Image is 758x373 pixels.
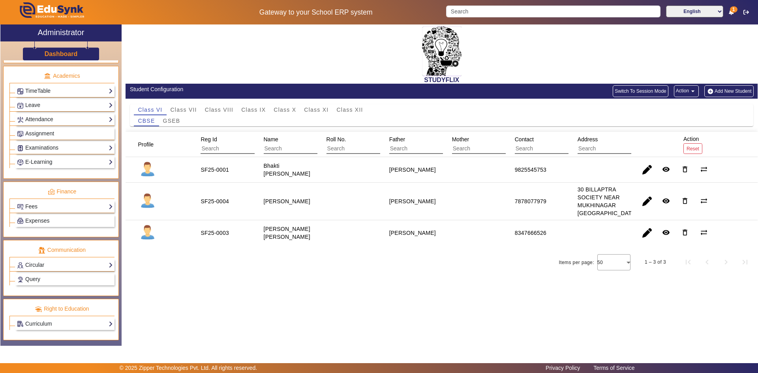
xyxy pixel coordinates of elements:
[35,306,42,313] img: rte.png
[135,137,163,152] div: Profile
[201,166,229,174] div: SF25-0001
[274,107,296,112] span: Class X
[198,132,281,157] div: Reg Id
[17,129,113,138] a: Assignment
[194,8,438,17] h5: Gateway to your School ERP system
[700,165,708,173] mat-icon: sync_alt
[698,253,717,272] button: Previous page
[138,191,158,211] img: profile.png
[706,88,715,95] img: add-new-student.png
[515,197,546,205] div: 7878077979
[704,85,753,97] button: Add New Student
[261,132,344,157] div: Name
[662,197,670,205] mat-icon: remove_red_eye
[44,73,51,80] img: academic.png
[120,364,257,372] p: © 2025 Zipper Technologies Pvt. Ltd. All rights reserved.
[25,276,40,282] span: Query
[449,132,533,157] div: Mother
[264,226,310,240] staff-with-status: [PERSON_NAME] [PERSON_NAME]
[662,165,670,173] mat-icon: remove_red_eye
[700,197,708,205] mat-icon: sync_alt
[681,229,689,236] mat-icon: delete_outline
[9,246,114,254] p: Communication
[578,144,648,154] input: Search
[683,143,702,154] button: Reset
[389,166,436,174] div: [PERSON_NAME]
[201,229,229,237] div: SF25-0003
[264,144,334,154] input: Search
[578,186,637,217] div: 30 BILLAPTRA SOCIETY NEAR MUKHINAGAR [GEOGRAPHIC_DATA]
[336,107,363,112] span: Class XII
[48,188,55,195] img: finance.png
[201,197,229,205] div: SF25-0004
[9,187,114,196] p: Finance
[681,197,689,205] mat-icon: delete_outline
[542,363,584,373] a: Privacy Policy
[304,107,328,112] span: Class XI
[674,85,699,97] button: Action
[689,87,697,95] mat-icon: arrow_drop_down
[9,72,114,80] p: Academics
[126,76,758,84] h2: STUDYFLIX
[324,132,407,157] div: Roll No.
[515,166,546,174] div: 9825545753
[613,85,668,97] button: Switch To Session Mode
[38,247,45,254] img: communication.png
[264,163,310,177] staff-with-status: Bhakti [PERSON_NAME]
[422,26,462,76] img: 2da83ddf-6089-4dce-a9e2-416746467bdd
[679,253,698,272] button: First page
[578,136,598,142] span: Address
[512,132,595,157] div: Contact
[25,130,54,137] span: Assignment
[389,229,436,237] div: [PERSON_NAME]
[735,253,754,272] button: Last page
[264,198,310,204] staff-with-status: [PERSON_NAME]
[38,28,84,37] h2: Administrator
[17,216,113,225] a: Expenses
[0,24,122,41] a: Administrator
[326,136,346,142] span: Roll No.
[387,132,470,157] div: Father
[326,144,397,154] input: Search
[138,141,154,148] span: Profile
[17,218,23,224] img: Payroll.png
[45,50,78,58] h3: Dashboard
[138,160,158,180] img: profile.png
[645,258,666,266] div: 1 – 3 of 3
[515,136,534,142] span: Contact
[201,136,217,142] span: Reg Id
[201,144,271,154] input: Search
[452,136,469,142] span: Mother
[205,107,233,112] span: Class VIII
[589,363,638,373] a: Terms of Service
[389,197,436,205] div: [PERSON_NAME]
[44,50,78,58] a: Dashboard
[138,223,158,243] img: profile.png
[25,217,49,224] span: Expenses
[559,259,594,266] div: Items per page:
[717,253,735,272] button: Next page
[241,107,266,112] span: Class IX
[700,229,708,236] mat-icon: sync_alt
[515,144,585,154] input: Search
[515,229,546,237] div: 8347666526
[662,229,670,236] mat-icon: remove_red_eye
[389,144,460,154] input: Search
[681,132,705,157] div: Action
[130,85,437,94] div: Student Configuration
[452,144,523,154] input: Search
[138,118,155,124] span: CBSE
[389,136,405,142] span: Father
[17,277,23,283] img: Support-tickets.png
[575,132,658,157] div: Address
[17,275,113,284] a: Query
[264,136,278,142] span: Name
[163,118,180,124] span: GSEB
[730,6,737,13] span: 1
[17,131,23,137] img: Assignments.png
[171,107,197,112] span: Class VII
[9,305,114,313] p: Right to Education
[138,107,162,112] span: Class VI
[681,165,689,173] mat-icon: delete_outline
[446,6,660,17] input: Search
